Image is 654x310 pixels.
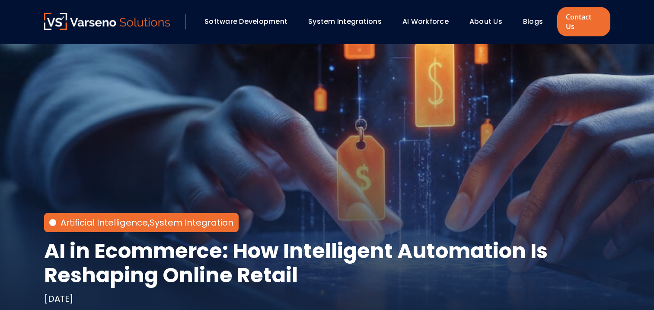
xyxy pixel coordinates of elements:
div: About Us [465,14,514,29]
h1: AI in Ecommerce: How Intelligent Automation Is Reshaping Online Retail [44,239,610,287]
div: Software Development [200,14,300,29]
img: Varseno Solutions – Product Engineering & IT Services [44,13,170,30]
a: AI Workforce [402,16,449,26]
a: About Us [469,16,502,26]
a: Software Development [204,16,287,26]
div: System Integrations [304,14,394,29]
a: Artificial Intelligence [61,216,148,229]
a: System Integrations [308,16,382,26]
a: Contact Us [557,7,610,36]
div: AI Workforce [398,14,461,29]
a: Blogs [523,16,543,26]
div: Blogs [519,14,555,29]
a: System Integration [150,216,233,229]
div: , [61,216,233,229]
div: [DATE] [44,293,73,305]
